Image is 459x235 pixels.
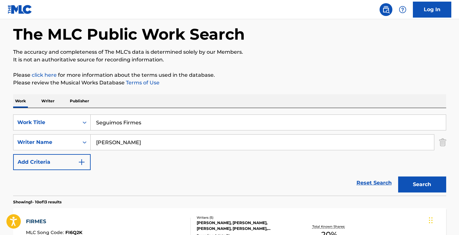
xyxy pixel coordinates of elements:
p: The accuracy and completeness of The MLC's data is determined solely by our Members. [13,48,446,56]
p: Showing 1 - 10 of 13 results [13,199,61,205]
p: It is not an authoritative source for recording information. [13,56,446,64]
a: Reset Search [353,176,395,190]
a: Public Search [380,3,392,16]
p: Writer [39,94,56,108]
div: Help [396,3,409,16]
div: Drag [429,211,433,230]
div: FIRMES [26,218,82,225]
button: Add Criteria [13,154,91,170]
form: Search Form [13,114,446,196]
img: help [399,6,406,13]
iframe: Chat Widget [427,204,459,235]
button: Search [398,176,446,192]
p: Work [13,94,28,108]
a: Terms of Use [125,80,160,86]
img: search [382,6,390,13]
img: MLC Logo [8,5,32,14]
p: Publisher [68,94,91,108]
div: Work Title [17,119,75,126]
p: Please for more information about the terms used in the database. [13,71,446,79]
div: [PERSON_NAME], [PERSON_NAME], [PERSON_NAME], [PERSON_NAME], [PERSON_NAME] [197,220,293,231]
h1: The MLC Public Work Search [13,25,245,44]
a: click here [32,72,57,78]
img: 9d2ae6d4665cec9f34b9.svg [78,158,86,166]
div: Writers ( 5 ) [197,215,293,220]
img: Delete Criterion [439,134,446,150]
p: Total Known Shares: [312,224,347,229]
a: Log In [413,2,451,18]
p: Please review the Musical Works Database [13,79,446,87]
div: Writer Name [17,138,75,146]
